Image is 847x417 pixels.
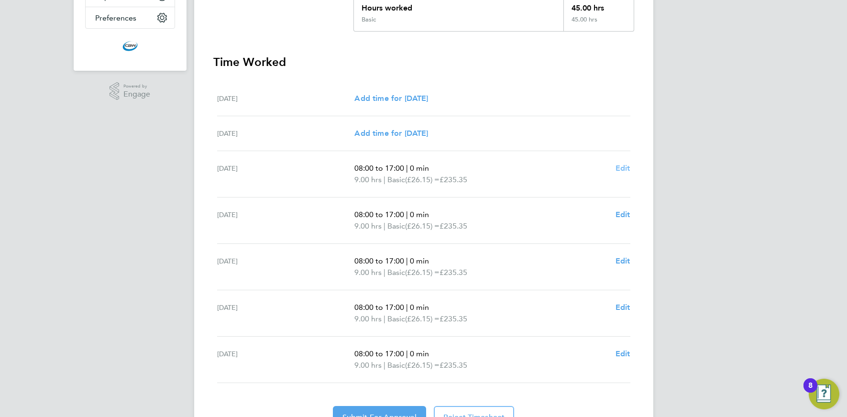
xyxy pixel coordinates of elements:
[406,164,408,173] span: |
[406,210,408,219] span: |
[616,164,630,173] span: Edit
[384,175,385,184] span: |
[354,303,404,312] span: 08:00 to 17:00
[217,302,355,325] div: [DATE]
[809,379,839,409] button: Open Resource Center, 8 new notifications
[217,255,355,278] div: [DATE]
[616,163,630,174] a: Edit
[354,256,404,265] span: 08:00 to 17:00
[410,349,429,358] span: 0 min
[616,349,630,358] span: Edit
[354,129,428,138] span: Add time for [DATE]
[110,82,150,100] a: Powered byEngage
[354,128,428,139] a: Add time for [DATE]
[440,221,467,230] span: £235.35
[387,360,405,371] span: Basic
[123,82,150,90] span: Powered by
[616,256,630,265] span: Edit
[410,303,429,312] span: 0 min
[410,164,429,173] span: 0 min
[616,210,630,219] span: Edit
[410,210,429,219] span: 0 min
[384,361,385,370] span: |
[387,267,405,278] span: Basic
[387,174,405,186] span: Basic
[354,314,382,323] span: 9.00 hrs
[405,268,440,277] span: (£26.15) =
[213,55,634,70] h3: Time Worked
[616,255,630,267] a: Edit
[86,7,175,28] button: Preferences
[440,175,467,184] span: £235.35
[362,16,376,23] div: Basic
[616,348,630,360] a: Edit
[85,38,175,54] a: Go to home page
[217,209,355,232] div: [DATE]
[95,13,136,22] span: Preferences
[354,221,382,230] span: 9.00 hrs
[384,221,385,230] span: |
[217,348,355,371] div: [DATE]
[354,210,404,219] span: 08:00 to 17:00
[217,163,355,186] div: [DATE]
[405,314,440,323] span: (£26.15) =
[616,302,630,313] a: Edit
[354,268,382,277] span: 9.00 hrs
[387,313,405,325] span: Basic
[354,361,382,370] span: 9.00 hrs
[122,38,138,54] img: cbwstaffingsolutions-logo-retina.png
[384,268,385,277] span: |
[406,303,408,312] span: |
[405,221,440,230] span: (£26.15) =
[440,361,467,370] span: £235.35
[354,349,404,358] span: 08:00 to 17:00
[440,268,467,277] span: £235.35
[616,303,630,312] span: Edit
[354,164,404,173] span: 08:00 to 17:00
[387,220,405,232] span: Basic
[384,314,385,323] span: |
[354,93,428,104] a: Add time for [DATE]
[405,175,440,184] span: (£26.15) =
[410,256,429,265] span: 0 min
[354,94,428,103] span: Add time for [DATE]
[405,361,440,370] span: (£26.15) =
[563,16,633,31] div: 45.00 hrs
[440,314,467,323] span: £235.35
[123,90,150,99] span: Engage
[354,175,382,184] span: 9.00 hrs
[406,349,408,358] span: |
[217,128,355,139] div: [DATE]
[406,256,408,265] span: |
[217,93,355,104] div: [DATE]
[616,209,630,220] a: Edit
[808,385,813,398] div: 8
